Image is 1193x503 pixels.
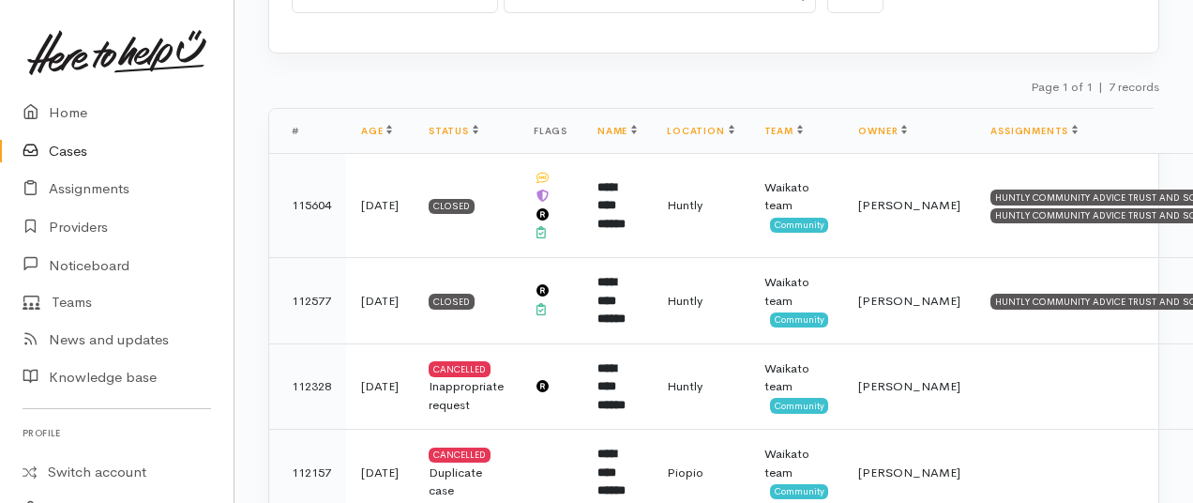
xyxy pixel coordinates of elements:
span: Community [770,484,829,499]
div: Waikato team [764,445,829,481]
span: [PERSON_NAME] [858,378,960,394]
td: [DATE] [346,343,414,430]
div: Closed [429,199,475,214]
span: Community [770,312,829,328]
span: Huntly [667,293,702,309]
td: 115604 [269,154,346,258]
h6: Profile [23,420,211,446]
div: Waikato team [764,178,829,215]
td: 112577 [269,258,346,344]
a: Assignments [990,125,1078,137]
div: Waikato team [764,359,829,396]
div: Inappropriate request [429,377,504,414]
span: Huntly [667,197,702,213]
td: [DATE] [346,258,414,344]
a: Team [764,125,803,137]
span: [PERSON_NAME] [858,293,960,309]
span: [PERSON_NAME] [858,465,960,480]
div: Closed [429,294,475,309]
div: Cancelled [429,361,491,376]
td: 112328 [269,343,346,430]
span: Community [770,398,829,413]
th: # [269,109,346,154]
span: Piopio [667,465,703,480]
a: Owner [858,125,907,137]
div: Duplicate case [429,464,504,500]
a: Age [361,125,392,137]
div: Waikato team [764,273,829,310]
a: Location [667,125,733,137]
span: Community [770,218,829,233]
div: Cancelled [429,448,491,463]
span: [PERSON_NAME] [858,197,960,213]
th: Flags [519,109,582,154]
span: | [1098,79,1103,95]
td: [DATE] [346,154,414,258]
a: Name [597,125,637,137]
span: Huntly [667,378,702,394]
a: Status [429,125,478,137]
small: Page 1 of 1 7 records [1031,79,1159,95]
